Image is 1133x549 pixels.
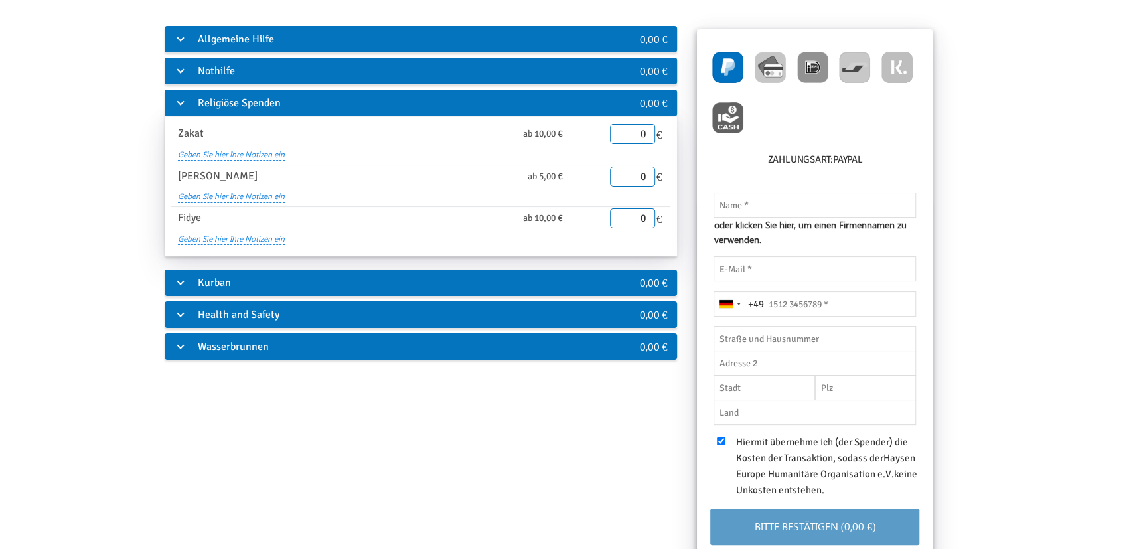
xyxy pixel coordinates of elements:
button: Bitte bestätigen (0,00 €) [710,509,919,545]
span: ab 10,00 € [523,211,563,226]
img: Ideal [797,52,828,83]
div: +49 [747,297,763,312]
span: 0,00 € [639,275,667,289]
input: Plz [815,375,917,400]
a: Geben Sie hier Ihre Notizen ein [178,142,285,161]
h6: Zahlungsart: [710,152,919,173]
div: Nothilfe [165,58,592,84]
div: Allgemeine Hilfe [165,26,592,52]
div: Kurban [165,270,592,296]
input: Adresse 2 [714,351,916,376]
a: Geben Sie hier Ihre Notizen ein [178,226,285,245]
span: Hiermit übernehme ich (der Spender) die Kosten der Transaktion, sodass der keine Unkosten entstehen. [735,436,917,496]
span: oder klicken Sie hier, um einen Firmennamen zu verwenden. [714,218,916,246]
img: S_PT_klarna [881,52,913,83]
input: E-Mail * [714,256,916,281]
span: 0,00 € [639,339,667,353]
span: 0,00 € [639,307,667,321]
span: 0,00 € [639,96,667,110]
div: Wasserbrunnen [165,333,592,360]
span: € [655,167,664,187]
a: Geben Sie hier Ihre Notizen ein [178,184,285,202]
div: Religiöse Spenden [165,90,592,116]
input: Land [714,400,916,425]
div: [PERSON_NAME] [168,168,441,185]
img: CardCollection [755,52,786,83]
input: 1512 3456789 * [714,291,916,317]
img: Bancontact [839,52,870,83]
span: € [655,208,664,228]
span: 0,00 € [639,32,667,46]
label: PayPal [833,152,863,167]
div: Fidye [168,210,441,226]
input: Stadt [714,375,815,400]
button: Selected country [714,292,763,316]
div: Zakat [168,125,441,142]
span: ab 5,00 € [528,169,563,184]
span: € [655,124,664,144]
span: 0,00 € [639,64,667,78]
img: Cash [712,102,743,133]
img: PayPal [712,52,743,83]
div: Health and Safety [165,301,592,328]
span: ab 10,00 € [523,127,563,141]
input: Straße und Hausnummer [714,326,916,351]
input: Name * [714,193,916,218]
